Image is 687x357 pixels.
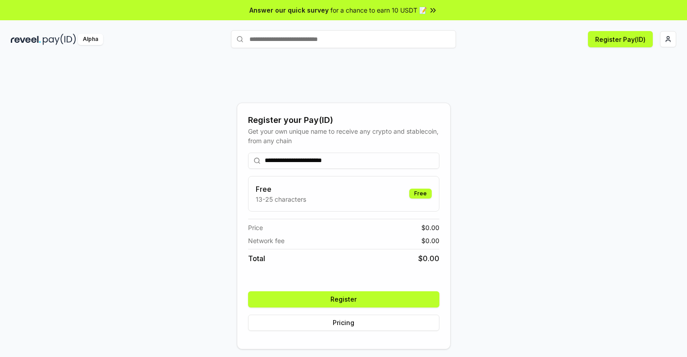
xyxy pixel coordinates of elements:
[248,236,285,245] span: Network fee
[421,236,439,245] span: $ 0.00
[248,127,439,145] div: Get your own unique name to receive any crypto and stablecoin, from any chain
[78,34,103,45] div: Alpha
[248,253,265,264] span: Total
[248,223,263,232] span: Price
[43,34,76,45] img: pay_id
[248,114,439,127] div: Register your Pay(ID)
[418,253,439,264] span: $ 0.00
[409,189,432,199] div: Free
[248,291,439,307] button: Register
[256,194,306,204] p: 13-25 characters
[11,34,41,45] img: reveel_dark
[256,184,306,194] h3: Free
[421,223,439,232] span: $ 0.00
[330,5,427,15] span: for a chance to earn 10 USDT 📝
[248,315,439,331] button: Pricing
[588,31,653,47] button: Register Pay(ID)
[249,5,329,15] span: Answer our quick survey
